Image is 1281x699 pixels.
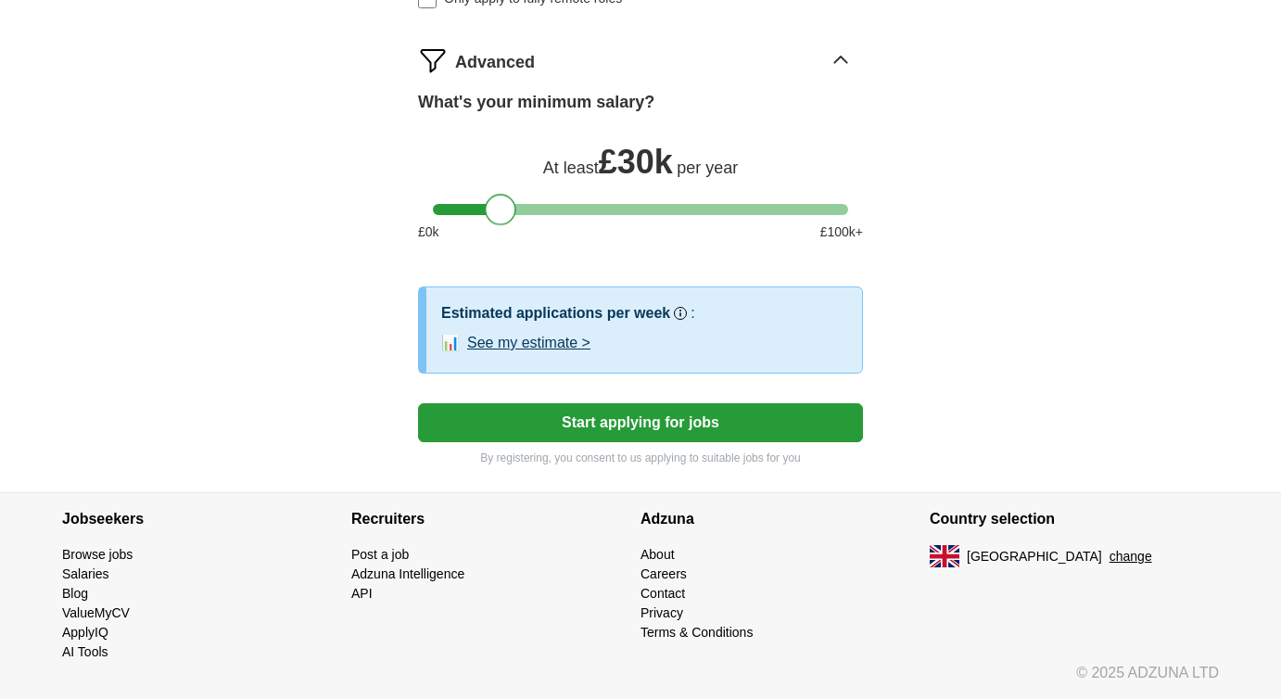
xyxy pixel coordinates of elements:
[62,566,109,581] a: Salaries
[640,605,683,620] a: Privacy
[62,586,88,601] a: Blog
[418,450,863,466] p: By registering, you consent to us applying to suitable jobs for you
[62,644,108,659] a: AI Tools
[691,302,694,324] h3: :
[640,566,687,581] a: Careers
[820,222,863,242] span: £ 100 k+
[47,662,1234,699] div: © 2025 ADZUNA LTD
[1110,547,1152,566] button: change
[351,566,464,581] a: Adzuna Intelligence
[418,45,448,75] img: filter
[441,332,460,354] span: 📊
[418,90,654,115] label: What's your minimum salary?
[467,332,590,354] button: See my estimate >
[677,159,738,177] span: per year
[62,605,130,620] a: ValueMyCV
[418,222,439,242] span: £ 0 k
[62,547,133,562] a: Browse jobs
[455,50,535,75] span: Advanced
[967,547,1102,566] span: [GEOGRAPHIC_DATA]
[640,547,675,562] a: About
[640,586,685,601] a: Contact
[930,493,1219,545] h4: Country selection
[62,625,108,640] a: ApplyIQ
[441,302,670,324] h3: Estimated applications per week
[930,545,959,567] img: UK flag
[351,586,373,601] a: API
[599,143,673,181] span: £ 30k
[418,403,863,442] button: Start applying for jobs
[351,547,409,562] a: Post a job
[640,625,753,640] a: Terms & Conditions
[543,159,599,177] span: At least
